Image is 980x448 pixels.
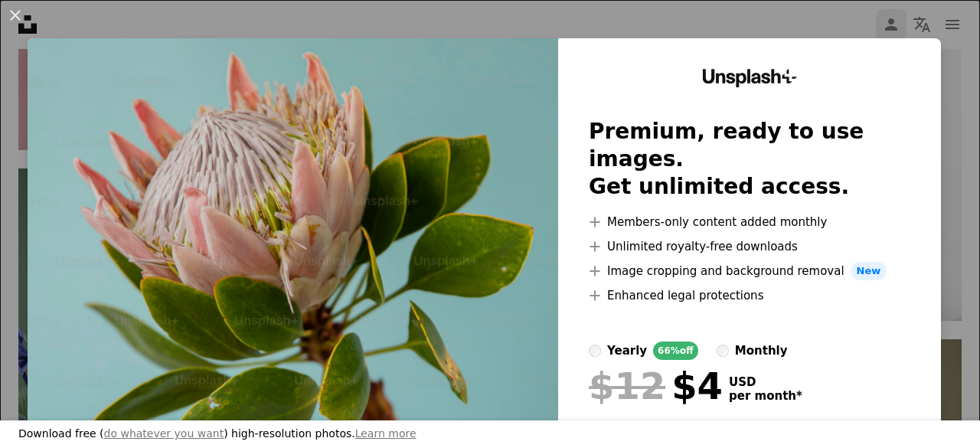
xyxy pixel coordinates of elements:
li: Unlimited royalty-free downloads [589,237,910,256]
div: yearly [607,342,647,360]
span: $12 [589,366,665,406]
div: $4 [589,366,723,406]
li: Enhanced legal protections [589,286,910,305]
span: New [851,262,887,280]
h3: Download free ( ) high-resolution photos. [18,427,416,442]
li: Members-only content added monthly [589,213,910,231]
a: Learn more [355,427,416,440]
input: monthly [717,345,729,357]
span: USD [729,375,802,389]
div: 66% off [653,342,698,360]
a: do whatever you want [104,427,224,440]
span: per month * [729,389,802,403]
h2: Premium, ready to use images. Get unlimited access. [589,118,910,201]
input: yearly66%off [589,345,601,357]
li: Image cropping and background removal [589,262,910,280]
div: monthly [735,342,788,360]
